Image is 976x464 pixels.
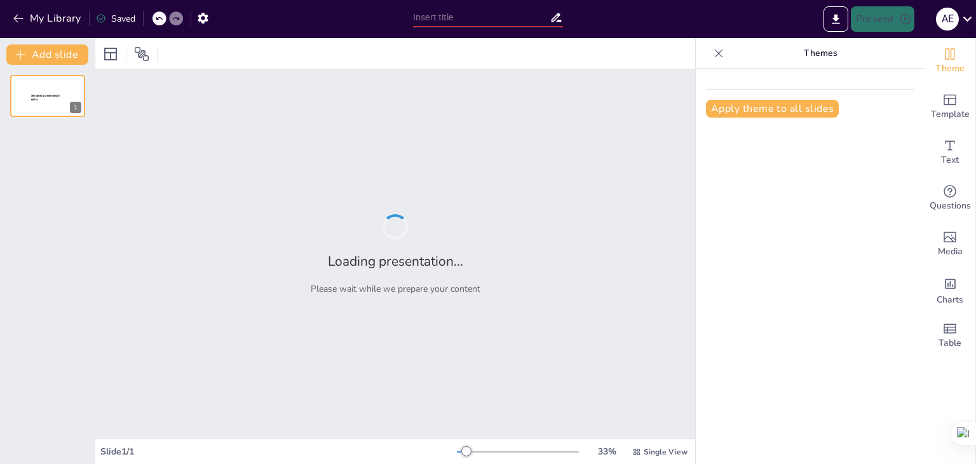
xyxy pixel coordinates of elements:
div: A E [936,8,959,31]
span: Position [134,46,149,62]
span: Template [931,107,970,121]
div: Add images, graphics, shapes or video [925,221,975,267]
div: Slide 1 / 1 [100,446,457,458]
div: Add text boxes [925,130,975,175]
span: Text [941,153,959,167]
button: Add slide [6,44,88,65]
div: Add ready made slides [925,84,975,130]
span: Sendsteps presentation editor [31,94,60,101]
button: Apply theme to all slides [706,100,839,118]
button: Present [851,6,914,32]
button: My Library [10,8,86,29]
p: Themes [729,38,912,69]
button: A E [936,6,959,32]
h2: Loading presentation... [328,252,463,270]
span: Questions [930,199,971,213]
input: Insert title [413,8,550,27]
button: Export to PowerPoint [823,6,848,32]
p: Please wait while we prepare your content [311,283,480,295]
div: Saved [96,13,135,25]
div: 1 [70,102,81,113]
span: Single View [644,447,688,457]
div: Get real-time input from your audience [925,175,975,221]
span: Table [939,336,961,350]
div: 33 % [592,446,622,458]
div: Add a table [925,313,975,358]
span: Media [938,245,963,259]
span: Charts [937,293,963,307]
div: Layout [100,44,121,64]
div: 1 [10,75,85,117]
span: Theme [935,62,965,76]
div: Change the overall theme [925,38,975,84]
div: Add charts and graphs [925,267,975,313]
